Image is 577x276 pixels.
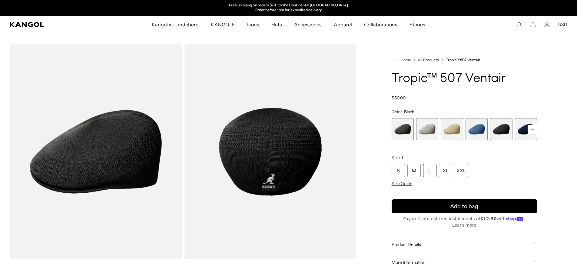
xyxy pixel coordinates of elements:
a: Kangol x J.Lindeberg [146,16,205,33]
div: 1 of 9 [392,118,414,140]
span: Black [404,109,414,115]
div: S [392,164,405,177]
span: L [402,155,404,160]
a: All Products [418,58,439,62]
div: 3 of 9 [441,118,463,140]
a: Home [394,57,411,63]
button: Add to bag [392,199,537,213]
span: KANGOLF [211,16,235,33]
div: 2 of 2 [226,3,351,13]
a: Apparel [328,16,358,33]
span: Collaborations [364,16,397,33]
span: Apparel [334,16,352,33]
span: Hats [271,16,282,33]
div: 6 of 9 [515,118,537,140]
label: Navy [515,118,537,140]
label: Beige [441,118,463,140]
summary: Search here [516,22,522,27]
div: XL [439,164,452,177]
li: / [439,56,443,64]
img: color-black [184,44,356,259]
label: DENIM BLUE [466,118,488,140]
a: Icons [241,16,265,33]
span: $50.00 [392,95,406,101]
img: color-black [10,44,182,259]
label: Black [490,118,512,140]
span: Kangol x J.Lindeberg [152,16,199,33]
product-gallery: Gallery Viewer [10,44,356,259]
a: Accessories [288,16,328,33]
div: 2 of 9 [416,118,438,140]
span: Size [392,155,400,160]
a: Collaborations [358,16,403,33]
button: Cart [530,22,536,27]
span: Home [400,58,411,62]
label: Cliff [392,118,414,140]
span: Add to bag [450,202,478,211]
li: / [411,56,416,64]
button: USD [558,22,567,27]
div: Announcement [226,3,351,13]
a: Free Shipping on orders $79+ to the Continental [GEOGRAPHIC_DATA] [229,3,348,7]
span: More Information [392,260,530,265]
span: Icons [247,16,259,33]
a: Stories [403,16,431,33]
slideshow-component: Announcement bar [226,3,351,13]
a: Kangol [10,22,100,27]
p: Order before 1pm for expedited delivery. [229,8,348,13]
span: Color [392,109,402,115]
div: L [423,164,436,177]
a: Tropic™ 507 Ventair [446,58,480,62]
div: 4 of 9 [466,118,488,140]
a: Hats [265,16,288,33]
div: 5 of 9 [490,118,512,140]
span: Accessories [294,16,322,33]
span: Product Details [392,242,530,247]
div: XXL [455,164,468,177]
span: Stories [410,16,425,33]
span: Size Guide [392,181,412,186]
nav: breadcrumbs [392,56,537,64]
div: M [407,164,421,177]
a: KANGOLF [205,16,241,33]
h1: Tropic™ 507 Ventair [392,72,537,85]
a: Account [544,22,550,27]
label: Moonstruck [416,118,438,140]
